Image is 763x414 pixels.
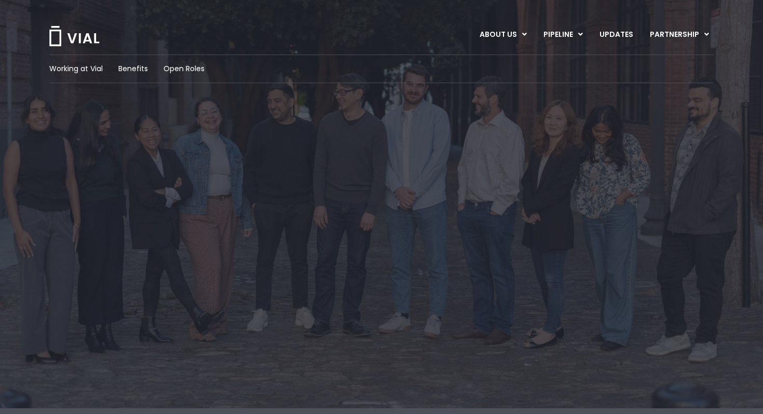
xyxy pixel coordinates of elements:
[642,26,717,44] a: PARTNERSHIPMenu Toggle
[49,63,103,74] a: Working at Vial
[118,63,148,74] a: Benefits
[591,26,641,44] a: UPDATES
[471,26,535,44] a: ABOUT USMenu Toggle
[163,63,205,74] a: Open Roles
[535,26,591,44] a: PIPELINEMenu Toggle
[48,26,100,46] img: Vial Logo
